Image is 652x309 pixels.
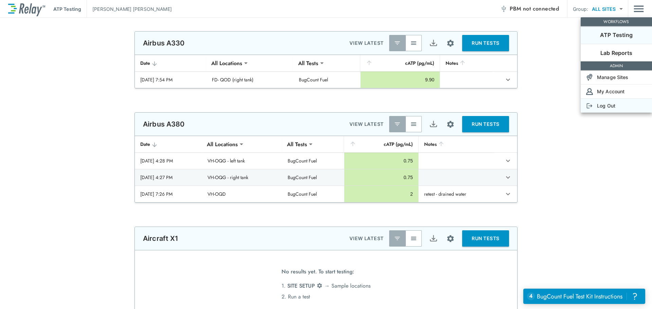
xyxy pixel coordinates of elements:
img: Sites [586,74,593,81]
p: ATP Testing [600,31,633,39]
p: My Account [597,88,624,95]
p: Log Out [597,102,615,109]
img: Log Out Icon [586,102,593,109]
p: ADMIN [582,63,651,69]
p: Manage Sites [597,74,629,81]
iframe: Resource center [523,289,645,304]
p: Lab Reports [600,49,632,57]
p: WORKFLOWS [582,19,651,25]
img: Account [586,88,593,95]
